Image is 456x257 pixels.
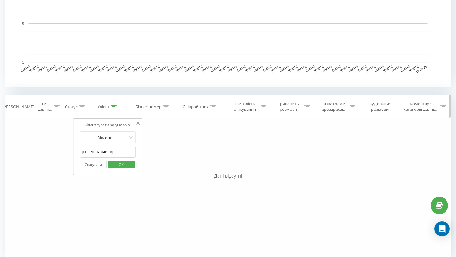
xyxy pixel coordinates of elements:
div: Тип дзвінка [38,101,52,112]
text: [DATE] [348,65,359,72]
text: [DATE] [383,65,393,72]
text: [DATE] [132,65,143,72]
text: [DATE] [149,65,160,72]
text: [DATE] [374,65,384,72]
div: Фільтрувати за умовою [80,122,136,128]
text: [DATE] [20,65,30,72]
text: [DATE] [288,65,298,72]
text: [DATE] [296,65,307,72]
text: [DATE] [244,65,255,72]
button: OK [108,161,135,169]
text: [DATE] [313,65,324,72]
div: Статус [65,104,78,110]
input: Введіть значення [80,147,136,158]
text: [DATE] [167,65,177,72]
text: [DATE] [279,65,289,72]
text: [DATE] [262,65,272,72]
text: [DATE] [227,65,238,72]
text: [DATE] [270,65,281,72]
div: Тривалість розмови [274,101,303,112]
div: Тривалість очікування [230,101,259,112]
text: [DATE] [357,65,367,72]
div: Співробітник [183,104,209,110]
text: [DATE] [331,65,341,72]
text: [DATE] [54,65,65,72]
text: [DATE] [124,65,134,72]
button: Скасувати [80,161,107,169]
text: [DATE] [80,65,91,72]
text: [DATE] [141,65,151,72]
div: Дані відсутні [5,173,451,179]
text: 19.08.25 [415,65,428,74]
text: [DATE] [210,65,220,72]
text: [DATE] [193,65,203,72]
text: [DATE] [46,65,56,72]
text: [DATE] [400,65,410,72]
text: [DATE] [115,65,125,72]
text: [DATE] [391,65,402,72]
text: [DATE] [253,65,264,72]
text: [DATE] [98,65,108,72]
text: [DATE] [72,65,82,72]
div: Коментар/категорія дзвінка [402,101,439,112]
text: [DATE] [305,65,315,72]
text: [DATE] [158,65,169,72]
span: OK [112,160,130,169]
text: [DATE] [63,65,74,72]
text: [DATE] [29,65,39,72]
text: [DATE] [201,65,212,72]
text: [DATE] [106,65,117,72]
text: -1 [21,61,24,64]
text: [DATE] [37,65,48,72]
text: [DATE] [236,65,246,72]
div: Open Intercom Messenger [434,221,450,236]
text: [DATE] [89,65,99,72]
div: Назва схеми переадресації [317,101,348,112]
text: [DATE] [218,65,229,72]
div: [PERSON_NAME] [2,104,34,110]
div: Аудіозапис розмови [363,101,397,112]
div: Бізнес номер [136,104,161,110]
div: Клієнт [97,104,109,110]
text: [DATE] [408,65,419,72]
text: [DATE] [322,65,333,72]
text: [DATE] [175,65,186,72]
text: [DATE] [365,65,376,72]
text: [DATE] [184,65,194,72]
text: [DATE] [339,65,350,72]
text: 0 [22,22,24,25]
